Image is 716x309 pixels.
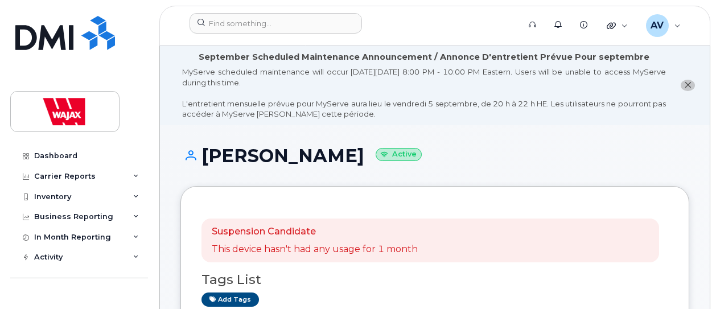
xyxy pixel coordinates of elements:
[212,243,418,256] p: This device hasn't had any usage for 1 month
[201,292,259,307] a: Add tags
[681,80,695,92] button: close notification
[376,148,422,161] small: Active
[180,146,689,166] h1: [PERSON_NAME]
[212,225,418,238] p: Suspension Candidate
[199,51,649,63] div: September Scheduled Maintenance Announcement / Annonce D'entretient Prévue Pour septembre
[201,273,668,287] h3: Tags List
[182,67,666,120] div: MyServe scheduled maintenance will occur [DATE][DATE] 8:00 PM - 10:00 PM Eastern. Users will be u...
